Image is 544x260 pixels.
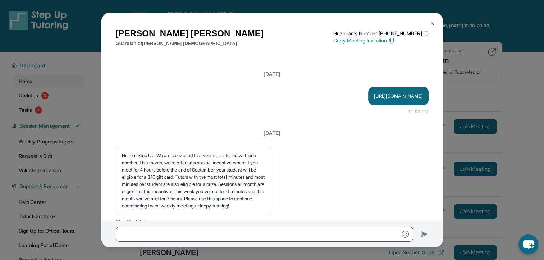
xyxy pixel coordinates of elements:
p: Hi from Step Up! We are so excited that you are matched with one another. This month, we’re offer... [122,152,266,209]
span: 11:03 PM [408,108,429,115]
button: chat-button [518,234,538,254]
p: Guardian's Number: [PHONE_NUMBER] [333,30,428,37]
img: Close Icon [429,20,435,26]
img: Emoji [402,231,409,238]
p: Guardian of [PERSON_NAME] [DEMOGRAPHIC_DATA] [116,40,264,47]
span: Step Up Admin [116,218,429,225]
img: Send icon [420,230,429,238]
h3: [DATE] [116,129,429,137]
p: Copy Meeting Invitation [333,37,428,44]
span: ⓘ [423,30,428,37]
img: Copy Icon [388,37,395,44]
p: [URL][DOMAIN_NAME] [374,92,422,100]
h3: [DATE] [116,70,429,78]
h1: [PERSON_NAME] [PERSON_NAME] [116,27,264,40]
